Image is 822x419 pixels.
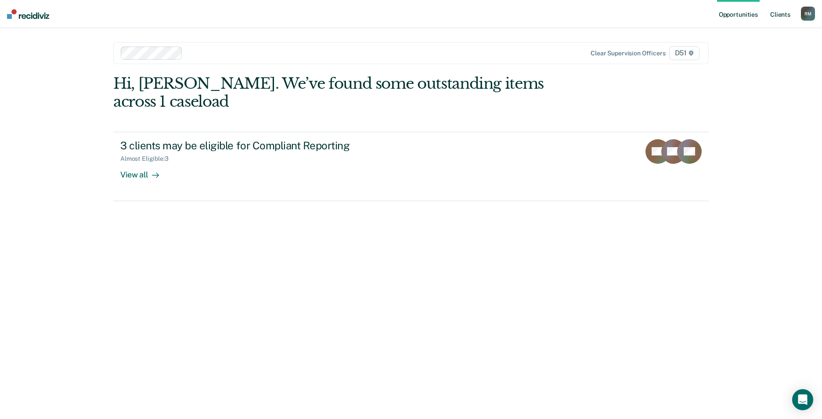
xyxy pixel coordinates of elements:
div: R M [801,7,815,21]
button: RM [801,7,815,21]
div: Open Intercom Messenger [792,389,813,410]
div: Hi, [PERSON_NAME]. We’ve found some outstanding items across 1 caseload [113,75,590,111]
div: Almost Eligible : 3 [120,155,176,163]
div: View all [120,163,169,180]
div: Clear supervision officers [591,50,665,57]
div: 3 clients may be eligible for Compliant Reporting [120,139,429,152]
span: D51 [669,46,699,60]
img: Recidiviz [7,9,49,19]
a: 3 clients may be eligible for Compliant ReportingAlmost Eligible:3View all [113,132,709,201]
